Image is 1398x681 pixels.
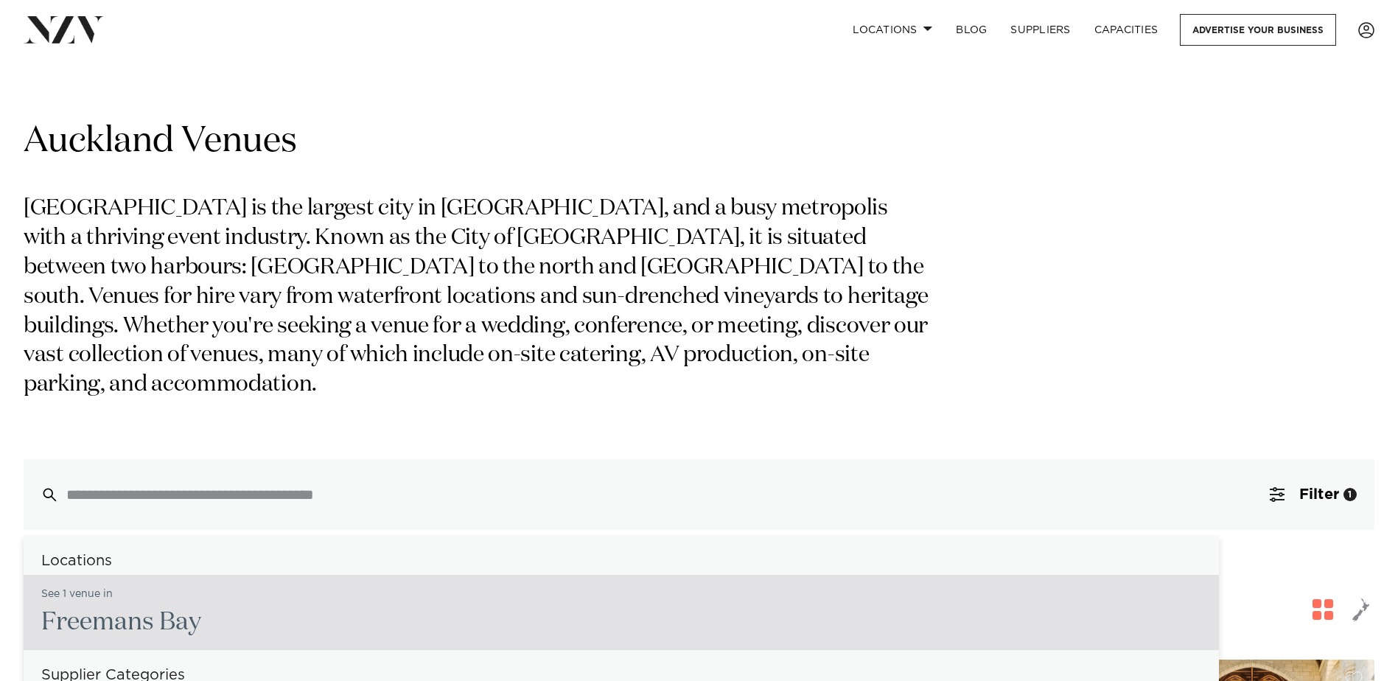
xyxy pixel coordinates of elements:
[24,553,1219,569] h6: Locations
[841,14,944,46] a: Locations
[1299,487,1339,502] span: Filter
[24,16,104,43] img: nzv-logo.png
[1252,459,1374,530] button: Filter1
[24,119,1374,165] h1: Auckland Venues
[1083,14,1170,46] a: Capacities
[999,14,1082,46] a: SUPPLIERS
[944,14,999,46] a: BLOG
[24,195,934,400] p: [GEOGRAPHIC_DATA] is the largest city in [GEOGRAPHIC_DATA], and a busy metropolis with a thriving...
[1343,488,1357,501] div: 1
[41,606,201,639] h2: Freemans Bay
[41,589,113,600] small: See 1 venue in
[1180,14,1336,46] a: Advertise your business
